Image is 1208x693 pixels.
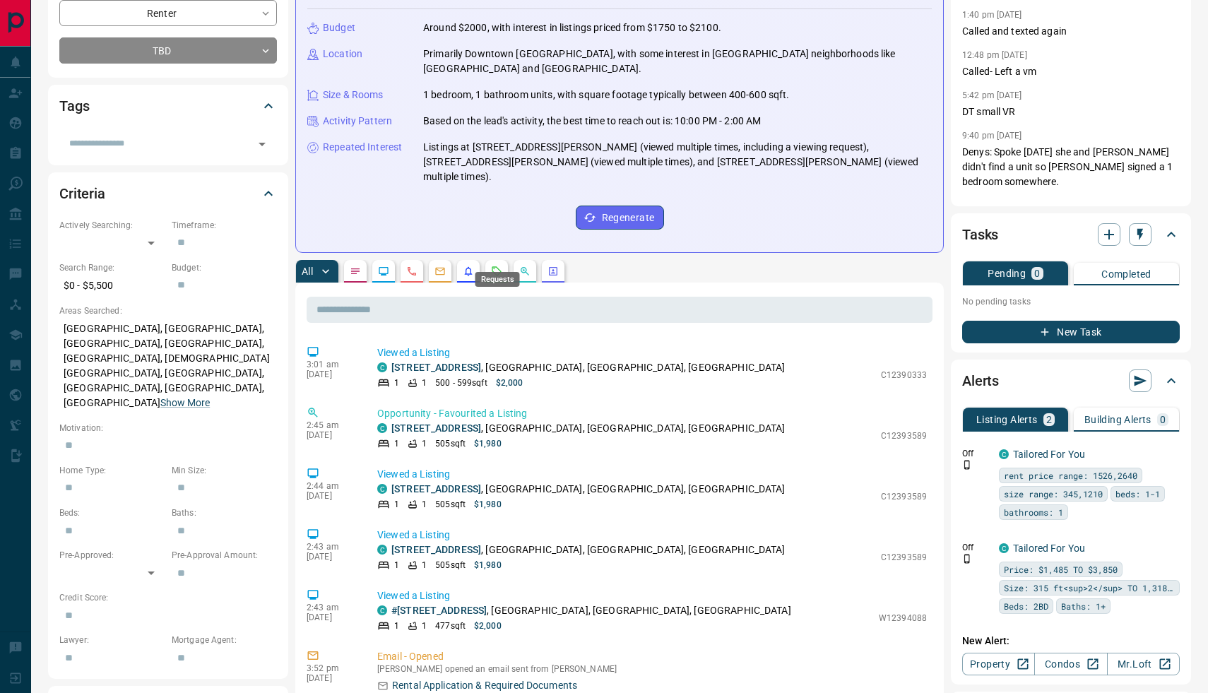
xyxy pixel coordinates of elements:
[1004,581,1175,595] span: Size: 315 ft<sup>2</sup> TO 1,318 ft<sup>2</sup>
[1004,562,1118,576] span: Price: $1,485 TO $3,850
[406,266,418,277] svg: Calls
[1004,468,1137,482] span: rent price range: 1526,2640
[59,464,165,477] p: Home Type:
[172,219,277,232] p: Timeframe:
[962,460,972,470] svg: Push Notification Only
[172,549,277,562] p: Pre-Approval Amount:
[423,114,761,129] p: Based on the lead's activity, the best time to reach out is: 10:00 PM - 2:00 AM
[422,377,427,389] p: 1
[59,422,277,434] p: Motivation:
[422,559,427,571] p: 1
[302,266,313,276] p: All
[59,317,277,415] p: [GEOGRAPHIC_DATA], [GEOGRAPHIC_DATA], [GEOGRAPHIC_DATA], [GEOGRAPHIC_DATA], [GEOGRAPHIC_DATA], [D...
[323,114,392,129] p: Activity Pattern
[307,430,356,440] p: [DATE]
[377,423,387,433] div: condos.ca
[463,266,474,277] svg: Listing Alerts
[976,415,1038,425] p: Listing Alerts
[377,649,927,664] p: Email - Opened
[962,223,998,246] h2: Tasks
[59,177,277,211] div: Criteria
[59,95,89,117] h2: Tags
[377,588,927,603] p: Viewed a Listing
[474,559,502,571] p: $1,980
[59,219,165,232] p: Actively Searching:
[962,291,1180,312] p: No pending tasks
[59,304,277,317] p: Areas Searched:
[1034,268,1040,278] p: 0
[1004,487,1103,501] span: size range: 345,1210
[307,612,356,622] p: [DATE]
[391,482,786,497] p: , [GEOGRAPHIC_DATA], [GEOGRAPHIC_DATA], [GEOGRAPHIC_DATA]
[423,20,721,35] p: Around $2000, with interest in listings priced from $1750 to $2100.
[1160,415,1166,425] p: 0
[172,261,277,274] p: Budget:
[172,634,277,646] p: Mortgage Agent:
[962,321,1180,343] button: New Task
[377,484,387,494] div: condos.ca
[323,47,362,61] p: Location
[962,105,1180,119] p: DT small VR
[962,90,1022,100] p: 5:42 pm [DATE]
[999,449,1009,459] div: condos.ca
[377,528,927,543] p: Viewed a Listing
[496,377,523,389] p: $2,000
[377,345,927,360] p: Viewed a Listing
[1107,653,1180,675] a: Mr.Loft
[391,543,786,557] p: , [GEOGRAPHIC_DATA], [GEOGRAPHIC_DATA], [GEOGRAPHIC_DATA]
[474,498,502,511] p: $1,980
[962,447,990,460] p: Off
[323,88,384,102] p: Size & Rooms
[962,24,1180,39] p: Called and texted again
[1115,487,1160,501] span: beds: 1-1
[59,591,277,604] p: Credit Score:
[999,543,1009,553] div: condos.ca
[962,541,990,554] p: Off
[307,663,356,673] p: 3:52 pm
[435,498,466,511] p: 505 sqft
[1013,543,1085,554] a: Tailored For You
[307,369,356,379] p: [DATE]
[962,218,1180,251] div: Tasks
[1084,415,1151,425] p: Building Alerts
[434,266,446,277] svg: Emails
[881,490,927,503] p: C12393589
[879,612,927,624] p: W12394088
[307,603,356,612] p: 2:43 am
[435,437,466,450] p: 505 sqft
[391,605,487,616] a: #[STREET_ADDRESS]
[1004,505,1063,519] span: bathrooms: 1
[962,634,1180,648] p: New Alert:
[962,64,1180,79] p: Called- Left a vm
[307,481,356,491] p: 2:44 am
[307,360,356,369] p: 3:01 am
[881,551,927,564] p: C12393589
[962,50,1027,60] p: 12:48 pm [DATE]
[59,274,165,297] p: $0 - $5,500
[423,140,932,184] p: Listings at [STREET_ADDRESS][PERSON_NAME] (viewed multiple times, including a viewing request), [...
[962,653,1035,675] a: Property
[1034,653,1107,675] a: Condos
[547,266,559,277] svg: Agent Actions
[160,396,210,410] button: Show More
[394,498,399,511] p: 1
[391,603,791,618] p: , [GEOGRAPHIC_DATA], [GEOGRAPHIC_DATA], [GEOGRAPHIC_DATA]
[962,10,1022,20] p: 1:40 pm [DATE]
[962,554,972,564] svg: Push Notification Only
[475,272,520,287] div: Requests
[307,542,356,552] p: 2:43 am
[323,20,355,35] p: Budget
[391,422,481,434] a: [STREET_ADDRESS]
[423,47,932,76] p: Primarily Downtown [GEOGRAPHIC_DATA], with some interest in [GEOGRAPHIC_DATA] neighborhoods like ...
[391,544,481,555] a: [STREET_ADDRESS]
[962,364,1180,398] div: Alerts
[59,182,105,205] h2: Criteria
[392,678,577,693] p: Rental Application & Required Documents
[1004,599,1048,613] span: Beds: 2BD
[422,437,427,450] p: 1
[394,559,399,571] p: 1
[378,266,389,277] svg: Lead Browsing Activity
[377,545,387,555] div: condos.ca
[59,507,165,519] p: Beds:
[377,664,927,674] p: [PERSON_NAME] opened an email sent from [PERSON_NAME]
